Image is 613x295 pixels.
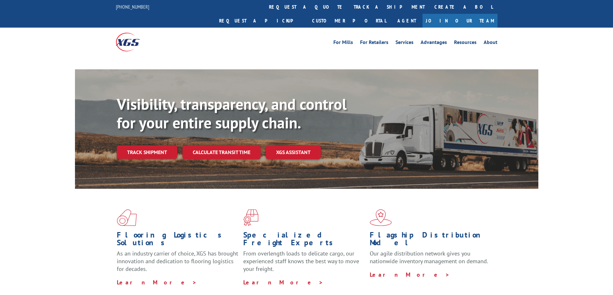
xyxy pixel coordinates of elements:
[117,250,238,273] span: As an industry carrier of choice, XGS has brought innovation and dedication to flooring logistics...
[370,209,392,226] img: xgs-icon-flagship-distribution-model-red
[421,40,447,47] a: Advantages
[214,14,307,28] a: Request a pickup
[182,145,261,159] a: Calculate transit time
[333,40,353,47] a: For Mills
[454,40,477,47] a: Resources
[484,40,497,47] a: About
[117,145,177,159] a: Track shipment
[117,231,238,250] h1: Flooring Logistics Solutions
[243,209,258,226] img: xgs-icon-focused-on-flooring-red
[307,14,391,28] a: Customer Portal
[360,40,388,47] a: For Retailers
[395,40,413,47] a: Services
[370,231,491,250] h1: Flagship Distribution Model
[243,279,323,286] a: Learn More >
[117,279,197,286] a: Learn More >
[117,209,137,226] img: xgs-icon-total-supply-chain-intelligence-red
[423,14,497,28] a: Join Our Team
[117,94,347,133] b: Visibility, transparency, and control for your entire supply chain.
[266,145,321,159] a: XGS ASSISTANT
[116,4,149,10] a: [PHONE_NUMBER]
[243,231,365,250] h1: Specialized Freight Experts
[370,250,488,265] span: Our agile distribution network gives you nationwide inventory management on demand.
[370,271,450,278] a: Learn More >
[391,14,423,28] a: Agent
[243,250,365,278] p: From overlength loads to delicate cargo, our experienced staff knows the best way to move your fr...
